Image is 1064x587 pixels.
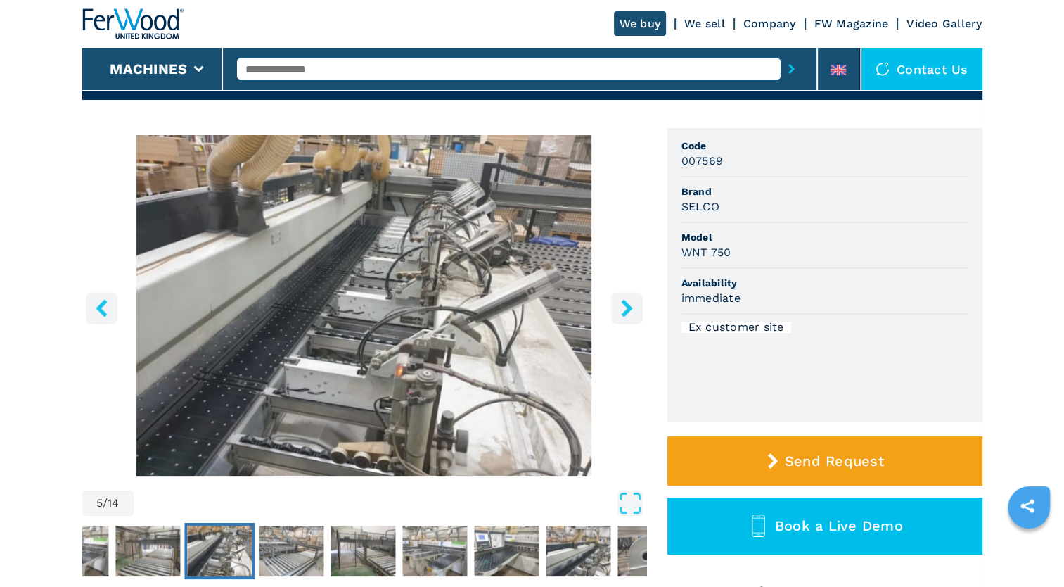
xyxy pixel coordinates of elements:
[41,523,111,579] button: Go to Slide 3
[743,17,796,30] a: Company
[399,523,470,579] button: Go to Slide 8
[256,523,326,579] button: Go to Slide 6
[681,184,968,198] span: Brand
[681,198,719,215] h3: SELCO
[681,290,741,306] h3: immediate
[184,523,255,579] button: Go to Slide 5
[785,453,884,469] span: Send Request
[1010,488,1045,524] a: sharethis
[259,526,323,576] img: ac8163af2b911c8e98ecbc504387831b
[775,517,903,534] span: Book a Live Demo
[906,17,982,30] a: Video Gallery
[103,498,108,509] span: /
[681,244,731,260] h3: WNT 750
[110,61,187,77] button: Machines
[681,322,791,333] div: Ex customer site
[82,135,646,476] img: Automatic Rear Loading Beam Panel Saws SELCO WNT 750
[113,523,183,579] button: Go to Slide 4
[681,230,968,244] span: Model
[82,135,646,476] div: Go to Slide 5
[611,292,643,324] button: right-button
[681,276,968,290] span: Availability
[331,526,395,576] img: c3e4629180fc5a8073839e102457f530
[546,526,610,576] img: b931b81d4333481495c0876789884c37
[474,526,539,576] img: d2967f532852cb566648953d38b026ab
[96,498,103,509] span: 5
[543,523,613,579] button: Go to Slide 10
[876,62,890,76] img: Contact us
[617,526,682,576] img: 0c5b6849ef4bdb2e4e980383f4d11db9
[187,526,252,576] img: a9f85d62c53d4dccfb4a7a3d99f05aa6
[402,526,467,576] img: 56eb5f373daf2d7910c120c4212c57df
[108,498,120,509] span: 14
[615,523,685,579] button: Go to Slide 11
[861,48,982,90] div: Contact us
[681,153,724,169] h3: 007569
[667,498,982,555] button: Book a Live Demo
[614,11,667,36] a: We buy
[814,17,889,30] a: FW Magazine
[1004,524,1053,576] iframe: Chat
[684,17,725,30] a: We sell
[328,523,398,579] button: Go to Slide 7
[681,139,968,153] span: Code
[667,436,982,486] button: Send Request
[471,523,541,579] button: Go to Slide 9
[115,526,180,576] img: 54048d969075b3127bf391a26da9b3d8
[82,8,184,39] img: Ferwood
[137,491,643,516] button: Open Fullscreen
[86,292,117,324] button: left-button
[44,526,108,576] img: 891f23d4903f675280fe1e6a1345b8a5
[781,53,802,85] button: submit-button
